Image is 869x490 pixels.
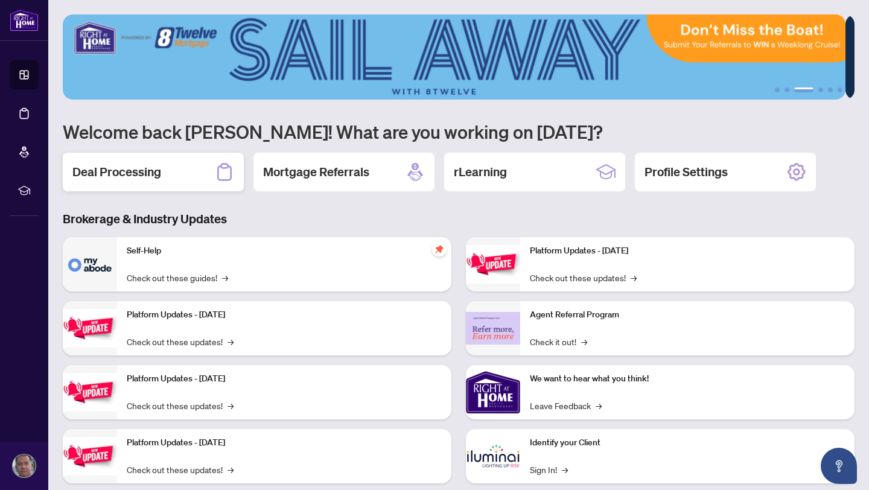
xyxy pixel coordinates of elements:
img: Identify your Client [466,429,520,483]
span: → [228,399,234,412]
a: Check out these updates!→ [530,271,637,284]
p: Agent Referral Program [530,308,845,322]
a: Check out these guides!→ [127,271,228,284]
a: Check out these updates!→ [127,335,234,348]
img: Self-Help [63,237,117,291]
a: Sign In!→ [530,463,568,476]
p: Self-Help [127,244,442,258]
h2: Mortgage Referrals [263,164,369,180]
span: → [596,399,602,412]
h1: Welcome back [PERSON_NAME]! What are you working on [DATE]? [63,120,855,143]
p: Platform Updates - [DATE] [127,436,442,450]
button: 6 [838,87,842,92]
img: Slide 2 [63,14,845,100]
span: pushpin [432,242,447,256]
span: → [228,335,234,348]
img: Platform Updates - July 21, 2025 [63,373,117,411]
h2: Profile Settings [645,164,728,180]
button: 3 [794,87,813,92]
img: Agent Referral Program [466,312,520,345]
p: Identify your Client [530,436,845,450]
p: Platform Updates - [DATE] [127,372,442,386]
img: Platform Updates - September 16, 2025 [63,309,117,347]
h2: rLearning [454,164,507,180]
button: 4 [818,87,823,92]
a: Check out these updates!→ [127,463,234,476]
span: → [581,335,587,348]
a: Check out these updates!→ [127,399,234,412]
p: Platform Updates - [DATE] [127,308,442,322]
a: Check it out!→ [530,335,587,348]
button: 1 [775,87,780,92]
img: Platform Updates - June 23, 2025 [466,245,520,283]
span: → [222,271,228,284]
p: Platform Updates - [DATE] [530,244,845,258]
button: 2 [785,87,789,92]
img: Profile Icon [13,454,36,477]
img: We want to hear what you think! [466,365,520,419]
h3: Brokerage & Industry Updates [63,211,855,227]
img: logo [10,9,39,31]
h2: Deal Processing [72,164,161,180]
span: → [562,463,568,476]
span: → [631,271,637,284]
p: We want to hear what you think! [530,372,845,386]
a: Leave Feedback→ [530,399,602,412]
button: 5 [828,87,833,92]
span: → [228,463,234,476]
img: Platform Updates - July 8, 2025 [63,437,117,475]
button: Open asap [821,448,857,484]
